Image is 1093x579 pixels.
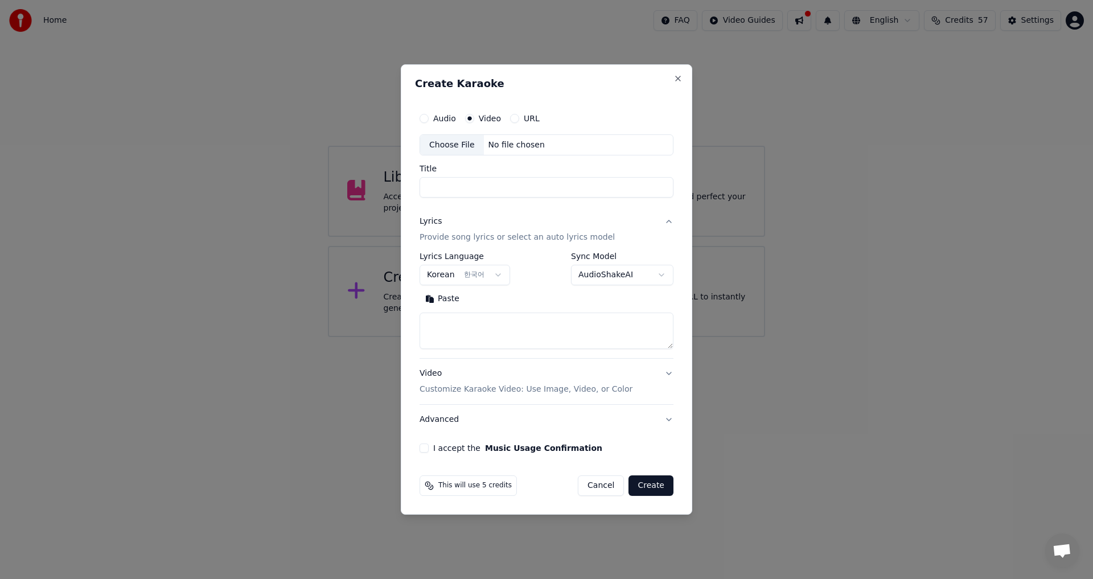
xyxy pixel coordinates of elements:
label: Video [479,114,501,122]
label: Title [420,165,673,173]
button: Create [628,475,673,496]
p: Provide song lyrics or select an auto lyrics model [420,232,615,244]
label: Sync Model [571,253,673,261]
button: Paste [420,290,465,309]
button: Advanced [420,405,673,434]
label: I accept the [433,444,602,452]
button: I accept the [485,444,602,452]
div: Choose File [420,135,484,155]
button: LyricsProvide song lyrics or select an auto lyrics model [420,207,673,253]
div: No file chosen [484,139,549,151]
label: Lyrics Language [420,253,510,261]
div: Lyrics [420,216,442,228]
button: VideoCustomize Karaoke Video: Use Image, Video, or Color [420,359,673,405]
h2: Create Karaoke [415,79,678,89]
span: This will use 5 credits [438,481,512,490]
label: Audio [433,114,456,122]
label: URL [524,114,540,122]
p: Customize Karaoke Video: Use Image, Video, or Color [420,384,632,395]
button: Cancel [578,475,624,496]
div: Video [420,368,632,396]
div: LyricsProvide song lyrics or select an auto lyrics model [420,253,673,359]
